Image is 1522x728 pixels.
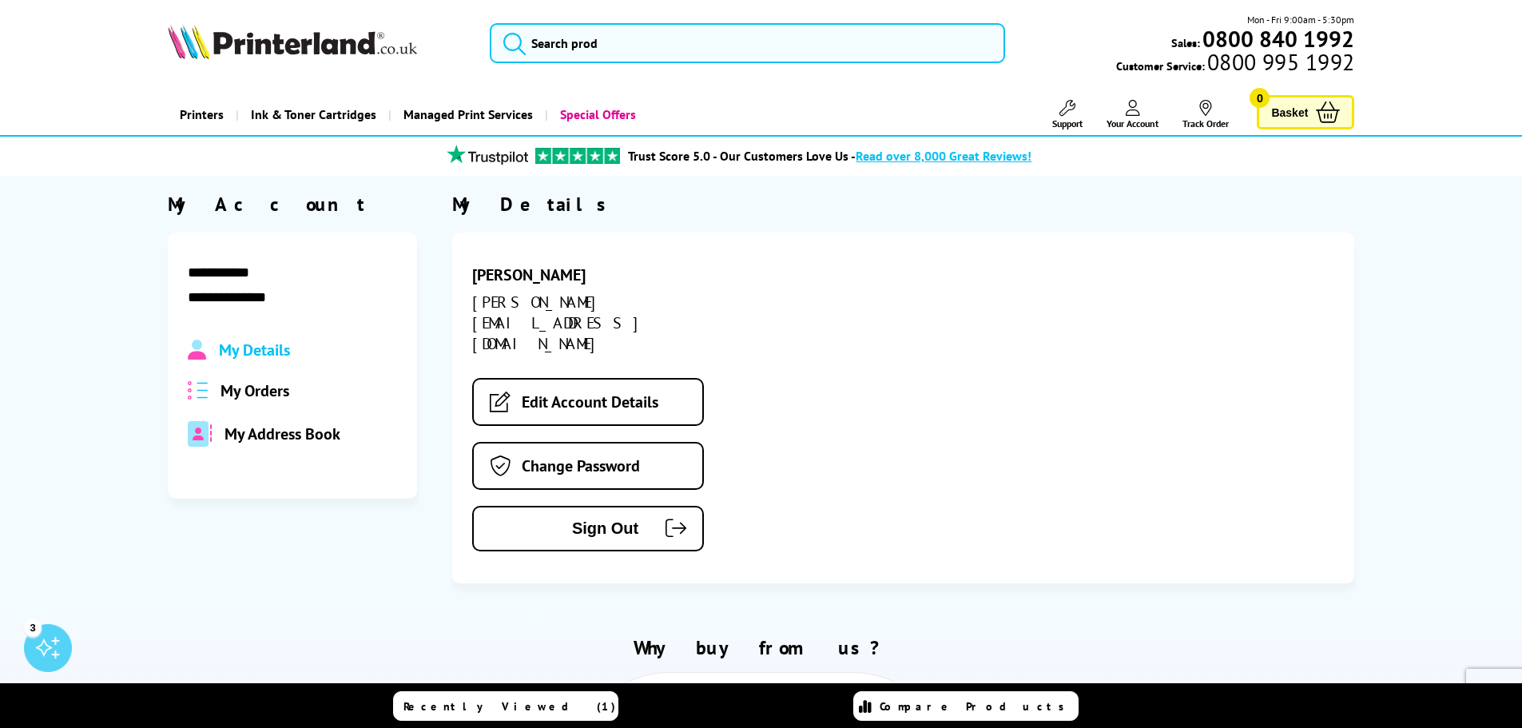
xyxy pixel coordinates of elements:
[1052,100,1083,129] a: Support
[168,192,417,217] div: My Account
[1052,117,1083,129] span: Support
[393,691,618,721] a: Recently Viewed (1)
[188,381,209,400] img: all-order.svg
[24,619,42,636] div: 3
[472,378,704,426] a: Edit Account Details
[168,24,471,62] a: Printerland Logo
[188,340,206,360] img: Profile.svg
[168,635,1355,660] h2: Why buy from us?
[388,94,545,135] a: Managed Print Services
[452,192,1354,217] div: My Details
[221,380,289,401] span: My Orders
[535,148,620,164] img: trustpilot rating
[168,94,236,135] a: Printers
[168,24,417,59] img: Printerland Logo
[628,148,1031,164] a: Trust Score 5.0 - Our Customers Love Us -Read over 8,000 Great Reviews!
[1271,101,1308,123] span: Basket
[472,265,757,285] div: [PERSON_NAME]
[1250,88,1270,108] span: 0
[1257,95,1354,129] a: Basket 0
[545,94,648,135] a: Special Offers
[1202,24,1354,54] b: 0800 840 1992
[403,699,616,714] span: Recently Viewed (1)
[1171,35,1200,50] span: Sales:
[472,506,704,551] button: Sign Out
[1247,12,1354,27] span: Mon - Fri 9:00am - 5:30pm
[472,292,757,354] div: [PERSON_NAME][EMAIL_ADDRESS][DOMAIN_NAME]
[236,94,388,135] a: Ink & Toner Cartridges
[490,23,1005,63] input: Search prod
[1116,54,1354,74] span: Customer Service:
[880,699,1073,714] span: Compare Products
[225,424,340,444] span: My Address Book
[219,340,290,360] span: My Details
[1200,31,1354,46] a: 0800 840 1992
[856,148,1031,164] span: Read over 8,000 Great Reviews!
[251,94,376,135] span: Ink & Toner Cartridges
[1107,100,1158,129] a: Your Account
[439,145,535,165] img: trustpilot rating
[472,442,704,490] a: Change Password
[1182,100,1229,129] a: Track Order
[498,519,638,538] span: Sign Out
[1205,54,1354,70] span: 0800 995 1992
[853,691,1079,721] a: Compare Products
[188,421,212,447] img: address-book-duotone-solid.svg
[1107,117,1158,129] span: Your Account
